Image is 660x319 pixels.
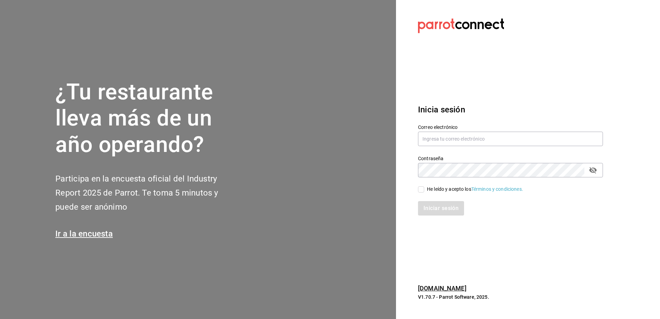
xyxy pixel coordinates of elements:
[418,124,603,129] label: Correo electrónico
[471,186,523,192] a: Términos y condiciones.
[418,156,603,161] label: Contraseña
[418,285,466,292] a: [DOMAIN_NAME]
[427,186,523,193] div: He leído y acepto los
[55,79,241,158] h1: ¿Tu restaurante lleva más de un año operando?
[418,103,603,116] h3: Inicia sesión
[418,132,603,146] input: Ingresa tu correo electrónico
[55,172,241,214] h2: Participa en la encuesta oficial del Industry Report 2025 de Parrot. Te toma 5 minutos y puede se...
[587,164,599,176] button: passwordField
[55,229,113,239] a: Ir a la encuesta
[418,294,603,300] p: V1.70.7 - Parrot Software, 2025.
